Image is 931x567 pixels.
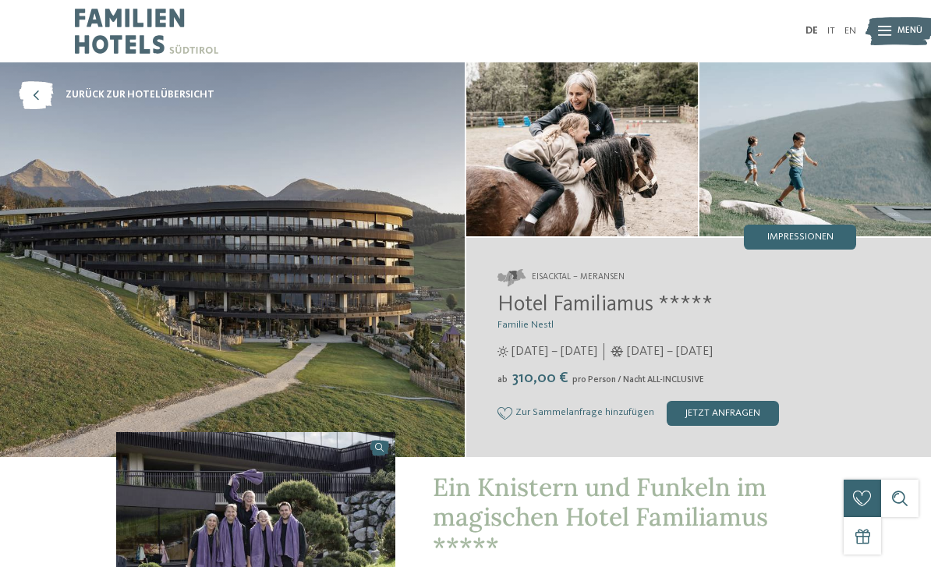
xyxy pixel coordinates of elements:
a: IT [827,26,835,36]
div: jetzt anfragen [667,401,779,426]
span: Menü [897,25,922,37]
span: Impressionen [767,232,834,243]
i: Öffnungszeiten im Sommer [497,346,508,357]
span: Ein Knistern und Funkeln im magischen Hotel Familiamus ***** [433,471,768,563]
span: [DATE] – [DATE] [627,343,713,360]
span: ab [497,375,508,384]
a: DE [805,26,818,36]
a: EN [844,26,856,36]
span: 310,00 € [509,370,571,386]
span: [DATE] – [DATE] [512,343,597,360]
span: zurück zur Hotelübersicht [65,88,214,102]
span: Familie Nestl [497,320,554,330]
span: Eisacktal – Meransen [532,271,625,284]
span: Zur Sammelanfrage hinzufügen [515,407,654,418]
a: zurück zur Hotelübersicht [19,81,214,109]
img: Das Familienhotel in Meransen [466,62,698,236]
i: Öffnungszeiten im Winter [611,346,624,357]
span: pro Person / Nacht ALL-INCLUSIVE [572,375,704,384]
img: Das Familienhotel in Meransen [699,62,931,236]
